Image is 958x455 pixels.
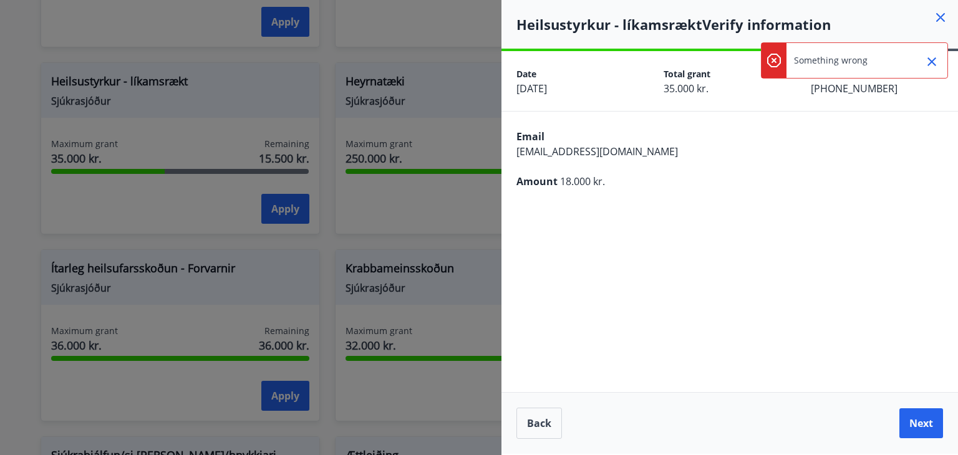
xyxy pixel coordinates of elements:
span: Date [516,68,536,80]
button: Next [899,408,943,438]
span: 18.000 kr. [560,175,605,188]
span: [DATE] [516,82,547,95]
p: Something wrong [794,54,868,67]
h4: Heilsustyrkur - líkamsrækt Verify information [516,15,958,34]
span: [EMAIL_ADDRESS][DOMAIN_NAME] [516,145,678,158]
button: Back [516,408,562,439]
span: 35.000 kr. [664,82,709,95]
span: [PHONE_NUMBER] [811,82,898,95]
span: Total grant [664,68,710,80]
span: Amount [516,175,558,188]
span: Email [516,130,544,143]
button: Close [921,51,942,72]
